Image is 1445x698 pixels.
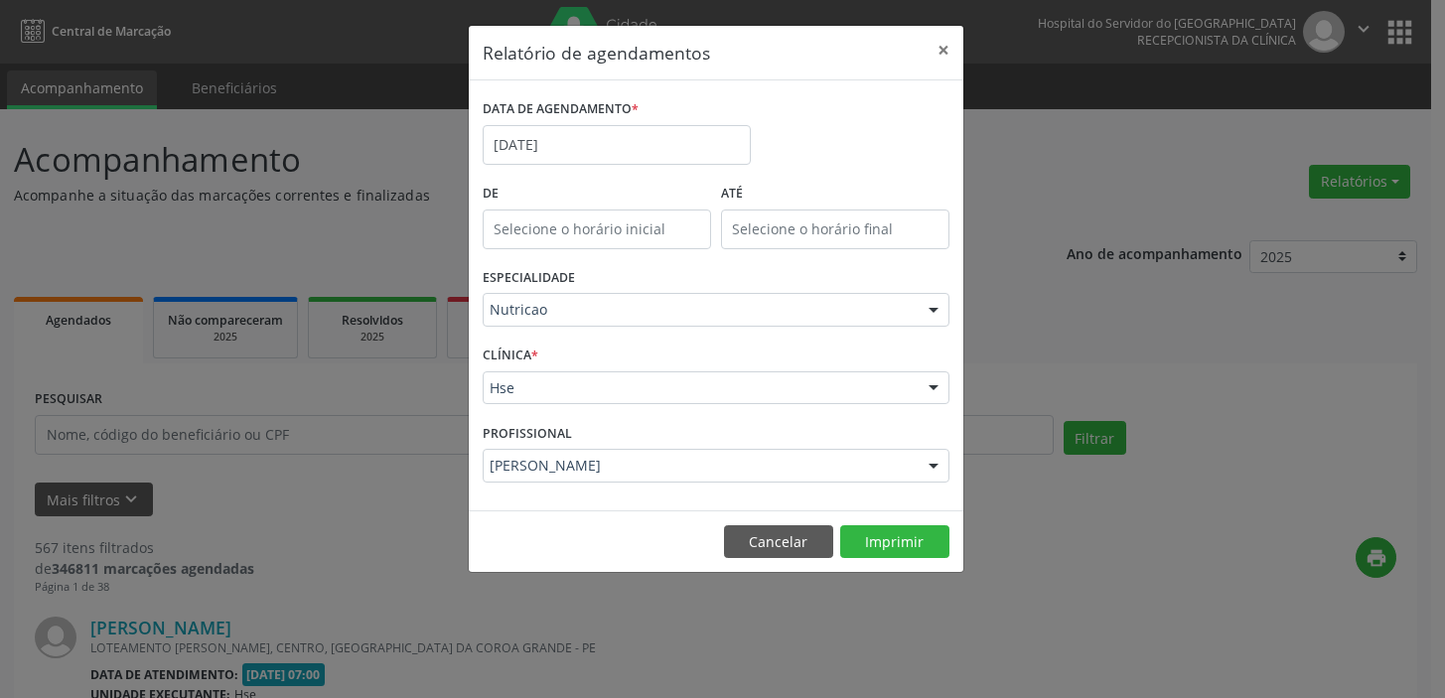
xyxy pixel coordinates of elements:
input: Selecione uma data ou intervalo [483,125,751,165]
label: ESPECIALIDADE [483,263,575,294]
label: PROFISSIONAL [483,418,572,449]
button: Imprimir [840,525,949,559]
label: ATÉ [721,179,949,209]
h5: Relatório de agendamentos [483,40,710,66]
span: [PERSON_NAME] [490,456,909,476]
label: De [483,179,711,209]
button: Cancelar [724,525,833,559]
span: Nutricao [490,300,909,320]
span: Hse [490,378,909,398]
input: Selecione o horário inicial [483,209,711,249]
input: Selecione o horário final [721,209,949,249]
button: Close [924,26,963,74]
label: DATA DE AGENDAMENTO [483,94,639,125]
label: CLÍNICA [483,341,538,371]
